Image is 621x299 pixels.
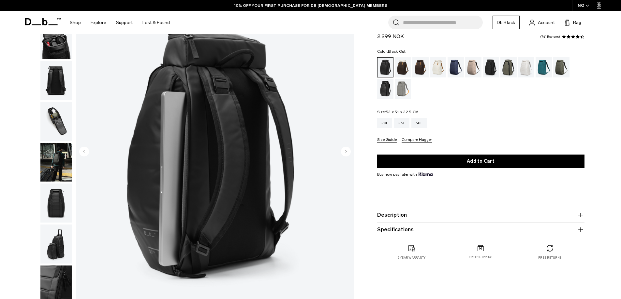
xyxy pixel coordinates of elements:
img: Hugger Backpack 30L Black Out [40,61,72,100]
p: Free shipping [469,255,493,260]
a: Db Black [493,16,520,29]
a: Sand Grey [395,79,411,99]
a: 10% OFF YOUR FIRST PURCHASE FOR DB [DEMOGRAPHIC_DATA] MEMBERS [234,3,387,8]
a: Forest Green [500,57,517,77]
a: Lost & Found [142,11,170,34]
a: Oatmilk [430,57,446,77]
a: Espresso [412,57,429,77]
button: Specifications [377,226,584,234]
a: Cappuccino [395,57,411,77]
button: Add to Cart [377,155,584,168]
a: Black Out [377,57,393,77]
img: Hugger Backpack 30L Black Out [40,20,72,59]
img: Hugger Backpack 30L Black Out [40,183,72,223]
span: Bag [573,19,581,26]
span: 2.299 NOK [377,33,404,39]
a: Fogbow Beige [465,57,481,77]
button: Next slide [341,146,351,157]
img: Hugger Backpack 30L Black Out [40,102,72,141]
button: Bag [565,19,581,26]
span: Black Out [388,49,406,54]
p: 2 year warranty [398,255,426,260]
legend: Size: [377,110,419,114]
a: Support [116,11,133,34]
a: Reflective Black [377,79,393,99]
button: Hugger Backpack 30L Black Out [40,183,72,223]
img: Hugger Backpack 30L Black Out [40,224,72,264]
nav: Main Navigation [65,11,175,34]
img: {"height" => 20, "alt" => "Klarna"} [419,172,433,176]
button: Compare Hugger [402,138,432,143]
a: Explore [91,11,106,34]
span: 52 x 31 x 22.5 CM [386,110,419,114]
a: Clean Slate [518,57,534,77]
a: Account [529,19,555,26]
a: 30L [411,118,427,128]
a: Midnight Teal [536,57,552,77]
a: 25L [394,118,409,128]
a: Moss Green [553,57,569,77]
a: Blue Hour [448,57,464,77]
button: Hugger Backpack 30L Black Out [40,224,72,264]
span: Account [538,19,555,26]
button: Previous slide [79,146,89,157]
span: Buy now pay later with [377,171,433,177]
p: Free returns [538,255,561,260]
a: Charcoal Grey [483,57,499,77]
a: 741 reviews [540,35,560,38]
button: Description [377,211,584,219]
legend: Color: [377,49,406,53]
a: 20L [377,118,392,128]
a: Shop [70,11,81,34]
img: Hugger Backpack 30L Black Out [40,143,72,182]
button: Size Guide [377,138,397,143]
